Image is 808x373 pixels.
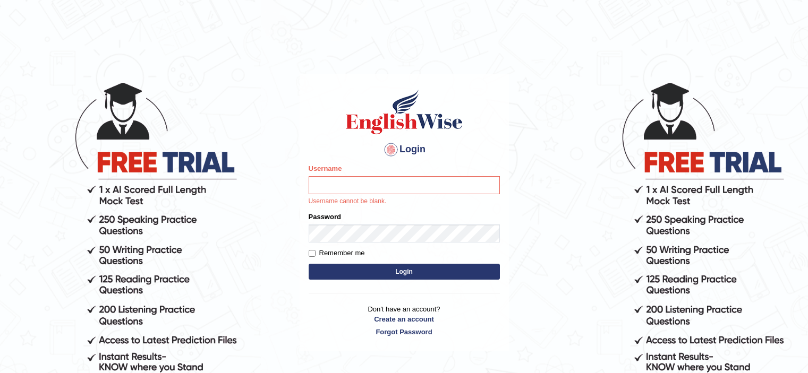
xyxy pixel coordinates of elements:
[309,212,341,222] label: Password
[309,163,342,174] label: Username
[309,250,316,257] input: Remember me
[309,327,500,337] a: Forgot Password
[309,304,500,337] p: Don't have an account?
[309,197,500,206] p: Username cannot be blank.
[309,264,500,280] button: Login
[309,141,500,158] h4: Login
[344,88,465,136] img: Logo of English Wise sign in for intelligent practice with AI
[309,248,365,258] label: Remember me
[309,314,500,324] a: Create an account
